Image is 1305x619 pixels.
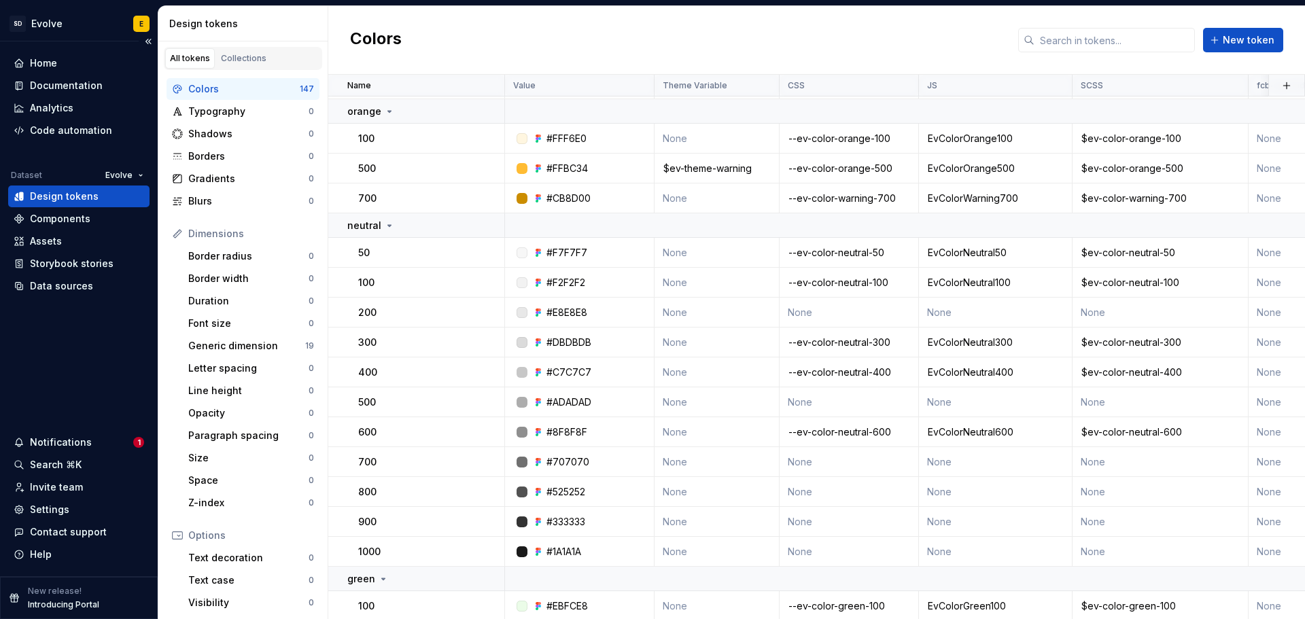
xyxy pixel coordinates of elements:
[358,276,375,289] p: 100
[188,451,309,465] div: Size
[780,132,918,145] div: --ev-color-orange-100
[780,537,919,567] td: None
[1073,387,1249,417] td: None
[8,499,150,520] a: Settings
[8,52,150,74] a: Home
[1073,599,1247,613] div: $ev-color-green-100
[10,16,26,32] div: SD
[920,336,1071,349] div: EvColorNeutral300
[167,78,319,100] a: Colors147
[183,245,319,267] a: Border radius0
[8,521,150,543] button: Contact support
[780,447,919,477] td: None
[8,120,150,141] a: Code automation
[358,485,377,499] p: 800
[663,80,727,91] p: Theme Variable
[188,227,314,241] div: Dimensions
[8,97,150,119] a: Analytics
[99,166,150,185] button: Evolve
[28,586,82,597] p: New release!
[358,455,377,469] p: 700
[167,123,319,145] a: Shadows0
[309,497,314,508] div: 0
[655,238,780,268] td: None
[30,525,107,539] div: Contact support
[309,251,314,262] div: 0
[1073,298,1249,328] td: None
[183,402,319,424] a: Opacity0
[780,477,919,507] td: None
[188,317,309,330] div: Font size
[139,18,143,29] div: E
[919,537,1073,567] td: None
[167,190,319,212] a: Blurs0
[8,544,150,565] button: Help
[30,503,69,516] div: Settings
[183,425,319,446] a: Paragraph spacing0
[105,170,133,181] span: Evolve
[780,298,919,328] td: None
[655,357,780,387] td: None
[927,80,937,91] p: JS
[920,366,1071,379] div: EvColorNeutral400
[167,145,319,167] a: Borders0
[309,196,314,207] div: 0
[188,551,309,565] div: Text decoration
[30,190,99,203] div: Design tokens
[358,162,376,175] p: 500
[655,387,780,417] td: None
[31,17,63,31] div: Evolve
[546,545,581,559] div: #1A1A1A
[30,436,92,449] div: Notifications
[655,477,780,507] td: None
[133,437,144,448] span: 1
[309,151,314,162] div: 0
[546,246,587,260] div: #F7F7F7
[1073,537,1249,567] td: None
[188,339,305,353] div: Generic dimension
[167,168,319,190] a: Gradients0
[30,212,90,226] div: Components
[347,105,381,118] p: orange
[546,132,587,145] div: #FFF6E0
[1073,336,1247,349] div: $ev-color-neutral-300
[1073,132,1247,145] div: $ev-color-orange-100
[183,447,319,469] a: Size0
[170,53,210,64] div: All tokens
[28,599,99,610] p: Introducing Portal
[780,387,919,417] td: None
[1073,425,1247,439] div: $ev-color-neutral-600
[920,599,1071,613] div: EvColorGreen100
[188,194,309,208] div: Blurs
[309,363,314,374] div: 0
[920,276,1071,289] div: EvColorNeutral100
[183,357,319,379] a: Letter spacing0
[358,192,377,205] p: 700
[8,454,150,476] button: Search ⌘K
[188,573,309,587] div: Text case
[780,336,918,349] div: --ev-color-neutral-300
[1203,28,1283,52] button: New token
[546,336,591,349] div: #DBDBDB
[655,124,780,154] td: None
[8,208,150,230] a: Components
[11,170,42,181] div: Dataset
[188,596,309,609] div: Visibility
[188,172,309,185] div: Gradients
[780,162,918,175] div: --ev-color-orange-500
[8,431,150,453] button: Notifications1
[30,56,57,70] div: Home
[347,219,381,232] p: neutral
[358,336,377,349] p: 300
[919,298,1073,328] td: None
[183,547,319,569] a: Text decoration0
[655,183,780,213] td: None
[188,384,309,397] div: Line height
[188,429,309,442] div: Paragraph spacing
[780,366,918,379] div: --ev-color-neutral-400
[8,253,150,275] a: Storybook stories
[546,455,589,469] div: #707070
[919,507,1073,537] td: None
[780,276,918,289] div: --ev-color-neutral-100
[183,268,319,289] a: Border width0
